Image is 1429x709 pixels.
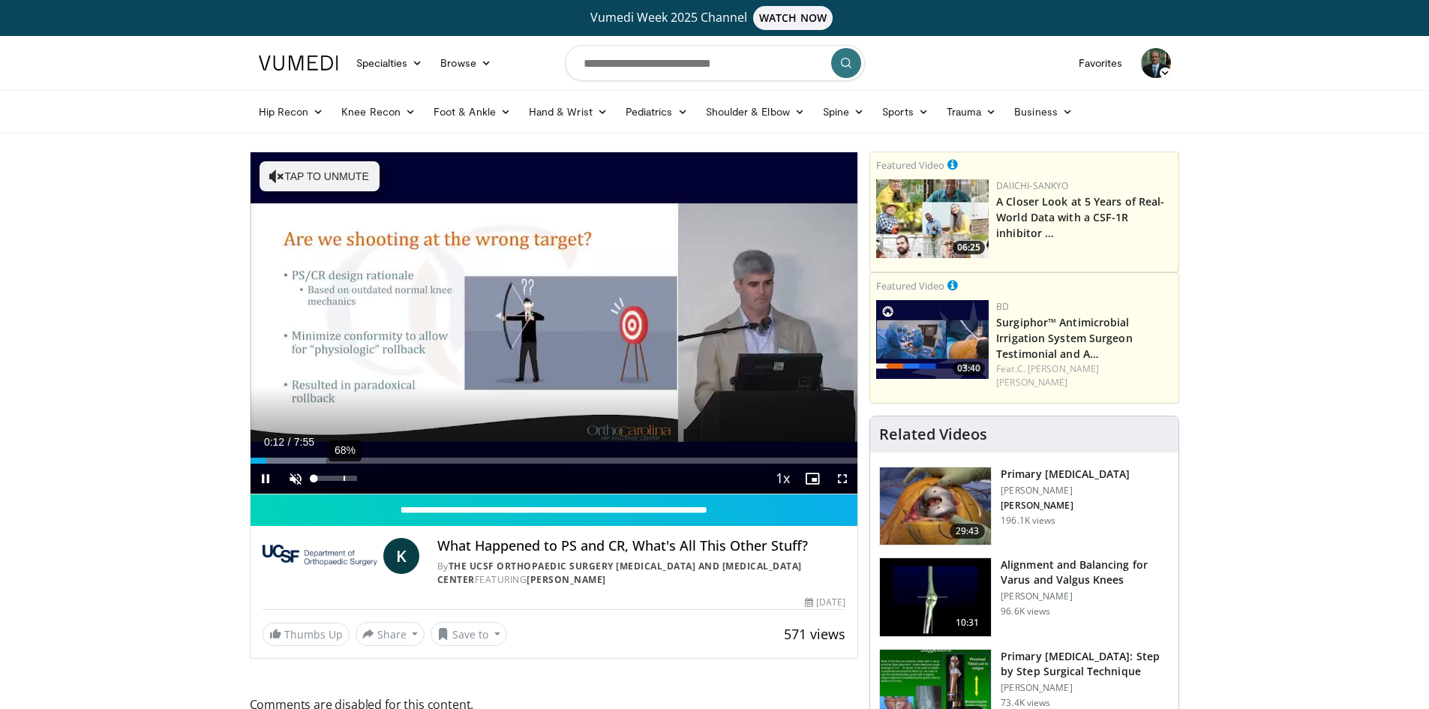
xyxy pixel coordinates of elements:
span: 06:25 [953,241,985,254]
button: Pause [251,464,281,494]
a: Spine [814,97,873,127]
h4: What Happened to PS and CR, What's All This Other Stuff? [437,538,845,554]
a: Favorites [1070,48,1132,78]
a: Surgiphor™ Antimicrobial Irrigation System Surgeon Testimonial and A… [996,315,1133,361]
a: Vumedi Week 2025 ChannelWATCH NOW [261,6,1169,30]
a: 10:31 Alignment and Balancing for Varus and Valgus Knees [PERSON_NAME] 96.6K views [879,557,1169,637]
div: Volume Level [314,476,357,481]
input: Search topics, interventions [565,45,865,81]
button: Share [356,622,425,646]
span: 0:12 [264,436,284,448]
a: C. [PERSON_NAME] [PERSON_NAME] [996,362,1099,389]
a: Pediatrics [617,97,697,127]
p: [PERSON_NAME] [1001,485,1130,497]
a: Thumbs Up [263,623,350,646]
img: 93c22cae-14d1-47f0-9e4a-a244e824b022.png.150x105_q85_crop-smart_upscale.jpg [876,179,989,258]
span: 7:55 [294,436,314,448]
div: Feat. [996,362,1172,389]
small: Featured Video [876,158,944,172]
a: K [383,538,419,574]
div: Progress Bar [251,458,858,464]
a: 03:40 [876,300,989,379]
a: Sports [873,97,938,127]
a: Browse [431,48,500,78]
h4: Related Videos [879,425,987,443]
small: Featured Video [876,279,944,293]
button: Tap to unmute [260,161,380,191]
a: Hand & Wrist [520,97,617,127]
p: 196.1K views [1001,515,1055,527]
img: Avatar [1141,48,1171,78]
img: 38523_0000_3.png.150x105_q85_crop-smart_upscale.jpg [880,558,991,636]
button: Playback Rate [767,464,797,494]
a: [PERSON_NAME] [527,573,606,586]
a: Knee Recon [332,97,425,127]
span: 10:31 [950,615,986,630]
div: By FEATURING [437,560,845,587]
button: Unmute [281,464,311,494]
a: 06:25 [876,179,989,258]
a: Daiichi-Sankyo [996,179,1068,192]
button: Enable picture-in-picture mode [797,464,827,494]
a: BD [996,300,1009,313]
img: 70422da6-974a-44ac-bf9d-78c82a89d891.150x105_q85_crop-smart_upscale.jpg [876,300,989,379]
h3: Primary [MEDICAL_DATA] [1001,467,1130,482]
a: Foot & Ankle [425,97,520,127]
p: 73.4K views [1001,697,1050,709]
button: Save to [431,622,507,646]
img: VuMedi Logo [259,56,338,71]
a: Specialties [347,48,432,78]
div: [DATE] [805,596,845,609]
a: Trauma [938,97,1006,127]
a: 29:43 Primary [MEDICAL_DATA] [PERSON_NAME] [PERSON_NAME] 196.1K views [879,467,1169,546]
a: Hip Recon [250,97,333,127]
span: 29:43 [950,524,986,539]
button: Fullscreen [827,464,857,494]
a: The UCSF Orthopaedic Surgery [MEDICAL_DATA] and [MEDICAL_DATA] Center [437,560,802,586]
a: A Closer Look at 5 Years of Real-World Data with a CSF-1R inhibitor … [996,194,1164,240]
h3: Alignment and Balancing for Varus and Valgus Knees [1001,557,1169,587]
span: / [288,436,291,448]
p: 96.6K views [1001,605,1050,617]
p: [PERSON_NAME] [1001,682,1169,694]
p: [PERSON_NAME] [1001,590,1169,602]
img: The UCSF Orthopaedic Surgery Arthritis and Joint Replacement Center [263,538,377,574]
video-js: Video Player [251,152,858,494]
a: Business [1005,97,1082,127]
span: 03:40 [953,362,985,375]
span: 571 views [784,625,845,643]
span: WATCH NOW [753,6,833,30]
img: 297061_3.png.150x105_q85_crop-smart_upscale.jpg [880,467,991,545]
a: Shoulder & Elbow [697,97,814,127]
h3: Primary [MEDICAL_DATA]: Step by Step Surgical Technique [1001,649,1169,679]
p: [PERSON_NAME] [1001,500,1130,512]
